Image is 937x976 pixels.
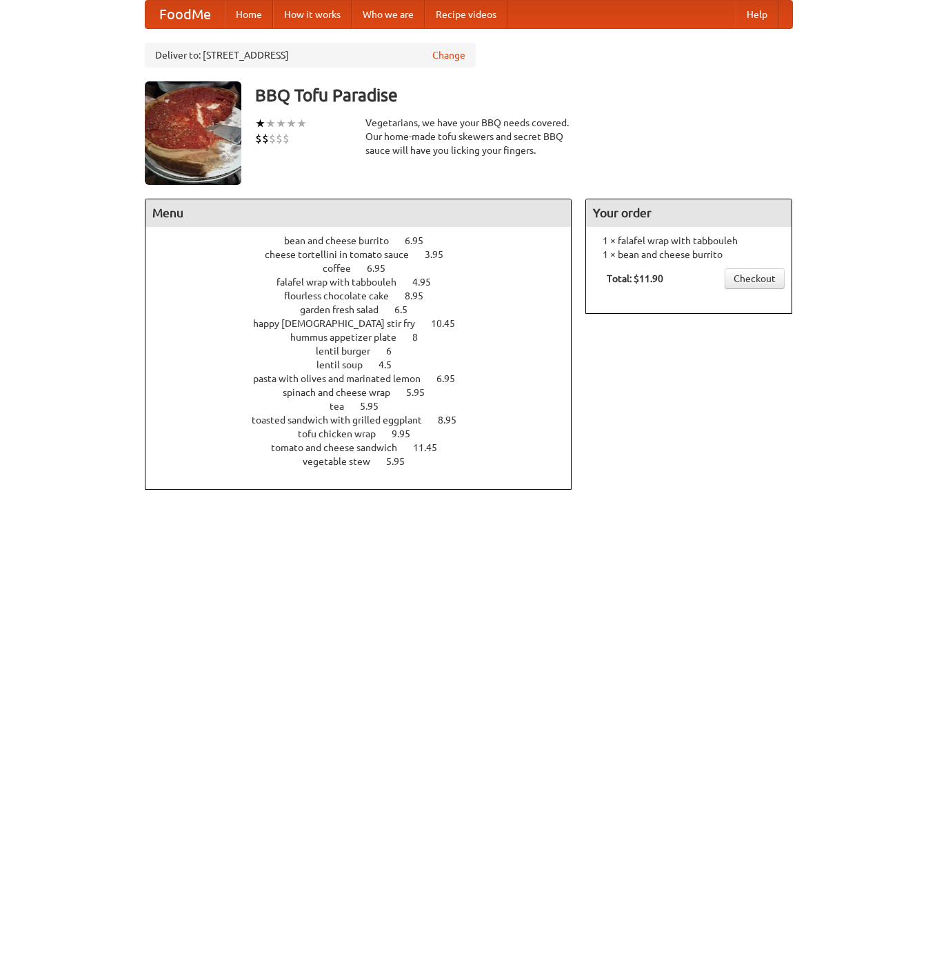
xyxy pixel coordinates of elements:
[276,277,410,288] span: falafel wrap with tabbouleh
[276,131,283,146] li: $
[284,235,403,246] span: bean and cheese burrito
[394,304,421,315] span: 6.5
[255,116,265,131] li: ★
[725,268,785,289] a: Checkout
[412,277,445,288] span: 4.95
[262,131,269,146] li: $
[283,387,404,398] span: spinach and cheese wrap
[323,263,365,274] span: coffee
[593,248,785,261] li: 1 × bean and cheese burrito
[412,332,432,343] span: 8
[392,428,424,439] span: 9.95
[284,290,403,301] span: flourless chocolate cake
[145,1,225,28] a: FoodMe
[255,81,793,109] h3: BBQ Tofu Paradise
[360,401,392,412] span: 5.95
[252,415,436,426] span: toasted sandwich with grilled eggplant
[330,401,358,412] span: tea
[290,332,410,343] span: hummus appetizer plate
[586,199,792,227] h4: Your order
[303,456,384,467] span: vegetable stew
[436,373,469,384] span: 6.95
[316,359,376,370] span: lentil soup
[316,346,384,357] span: lentil burger
[276,116,286,131] li: ★
[365,116,572,157] div: Vegetarians, we have your BBQ needs covered. Our home-made tofu skewers and secret BBQ sauce will...
[323,263,411,274] a: coffee 6.95
[269,131,276,146] li: $
[271,442,463,453] a: tomato and cheese sandwich 11.45
[253,373,481,384] a: pasta with olives and marinated lemon 6.95
[284,235,449,246] a: bean and cheese burrito 6.95
[406,387,439,398] span: 5.95
[431,318,469,329] span: 10.45
[607,273,663,284] b: Total: $11.90
[300,304,392,315] span: garden fresh salad
[253,373,434,384] span: pasta with olives and marinated lemon
[316,359,417,370] a: lentil soup 4.5
[283,131,290,146] li: $
[296,116,307,131] li: ★
[438,415,470,426] span: 8.95
[379,359,405,370] span: 4.5
[286,116,296,131] li: ★
[265,116,276,131] li: ★
[298,428,390,439] span: tofu chicken wrap
[425,1,507,28] a: Recipe videos
[298,428,436,439] a: tofu chicken wrap 9.95
[736,1,778,28] a: Help
[413,442,451,453] span: 11.45
[303,456,430,467] a: vegetable stew 5.95
[290,332,443,343] a: hummus appetizer plate 8
[405,290,437,301] span: 8.95
[253,318,481,329] a: happy [DEMOGRAPHIC_DATA] stir fry 10.45
[271,442,411,453] span: tomato and cheese sandwich
[253,318,429,329] span: happy [DEMOGRAPHIC_DATA] stir fry
[432,48,465,62] a: Change
[273,1,352,28] a: How it works
[255,131,262,146] li: $
[252,415,482,426] a: toasted sandwich with grilled eggplant 8.95
[284,290,449,301] a: flourless chocolate cake 8.95
[386,346,405,357] span: 6
[225,1,273,28] a: Home
[316,346,417,357] a: lentil burger 6
[352,1,425,28] a: Who we are
[367,263,399,274] span: 6.95
[145,81,241,185] img: angular.jpg
[145,43,476,68] div: Deliver to: [STREET_ADDRESS]
[405,235,437,246] span: 6.95
[330,401,404,412] a: tea 5.95
[425,249,457,260] span: 3.95
[593,234,785,248] li: 1 × falafel wrap with tabbouleh
[386,456,419,467] span: 5.95
[265,249,469,260] a: cheese tortellini in tomato sauce 3.95
[265,249,423,260] span: cheese tortellini in tomato sauce
[283,387,450,398] a: spinach and cheese wrap 5.95
[145,199,572,227] h4: Menu
[300,304,433,315] a: garden fresh salad 6.5
[276,277,456,288] a: falafel wrap with tabbouleh 4.95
